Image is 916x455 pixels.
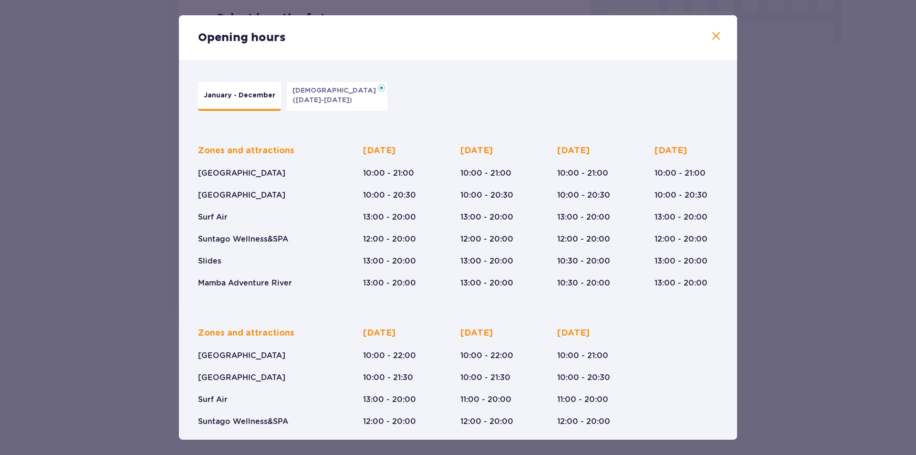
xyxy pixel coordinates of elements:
[363,328,396,339] p: [DATE]
[557,190,610,201] p: 10:00 - 20:30
[204,91,275,100] p: January - December
[655,234,708,244] p: 12:00 - 20:00
[655,212,708,222] p: 13:00 - 20:00
[198,394,228,405] p: Surf Air
[363,278,416,288] p: 13:00 - 20:00
[363,190,416,201] p: 10:00 - 20:30
[363,394,416,405] p: 13:00 - 20:00
[655,168,706,179] p: 10:00 - 21:00
[198,234,288,244] p: Suntago Wellness&SPA
[460,145,493,157] p: [DATE]
[655,145,687,157] p: [DATE]
[557,168,608,179] p: 10:00 - 21:00
[655,190,708,201] p: 10:00 - 20:30
[557,438,611,449] p: 10:00 - 20:00
[460,190,513,201] p: 10:00 - 20:30
[460,350,513,361] p: 10:00 - 22:00
[198,82,281,111] button: January - December
[198,190,285,201] p: [GEOGRAPHIC_DATA]
[557,145,590,157] p: [DATE]
[460,256,513,266] p: 13:00 - 20:00
[557,256,610,266] p: 10:30 - 20:00
[363,350,416,361] p: 10:00 - 22:00
[363,145,396,157] p: [DATE]
[198,372,285,383] p: [GEOGRAPHIC_DATA]
[557,234,610,244] p: 12:00 - 20:00
[198,438,221,449] p: Slides
[363,168,414,179] p: 10:00 - 21:00
[557,372,610,383] p: 10:00 - 20:30
[363,212,416,222] p: 13:00 - 20:00
[557,278,610,288] p: 10:30 - 20:00
[363,256,416,266] p: 13:00 - 20:00
[198,278,292,288] p: Mamba Adventure River
[460,278,513,288] p: 13:00 - 20:00
[363,234,416,244] p: 12:00 - 20:00
[460,212,513,222] p: 13:00 - 20:00
[460,234,513,244] p: 12:00 - 20:00
[198,328,294,339] p: Zones and attractions
[198,168,285,179] p: [GEOGRAPHIC_DATA]
[460,328,493,339] p: [DATE]
[198,416,288,427] p: Suntago Wellness&SPA
[655,278,708,288] p: 13:00 - 20:00
[287,82,387,111] button: [DEMOGRAPHIC_DATA]([DATE]-[DATE])
[198,145,294,157] p: Zones and attractions
[363,372,413,383] p: 10:00 - 21:30
[460,416,513,427] p: 12:00 - 20:00
[198,31,286,45] p: Opening hours
[198,212,228,222] p: Surf Air
[460,438,511,449] p: 10:00 - 21:00
[363,438,413,449] p: 13:00 - 21:00
[460,168,511,179] p: 10:00 - 21:00
[198,256,221,266] p: Slides
[557,328,590,339] p: [DATE]
[655,256,708,266] p: 13:00 - 20:00
[363,416,416,427] p: 12:00 - 20:00
[198,350,285,361] p: [GEOGRAPHIC_DATA]
[460,394,511,405] p: 11:00 - 20:00
[557,394,608,405] p: 11:00 - 20:00
[557,416,610,427] p: 12:00 - 20:00
[557,350,608,361] p: 10:00 - 21:00
[460,372,510,383] p: 10:00 - 21:30
[292,95,352,105] p: ([DATE]-[DATE])
[292,86,382,95] p: [DEMOGRAPHIC_DATA]
[557,212,610,222] p: 13:00 - 20:00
